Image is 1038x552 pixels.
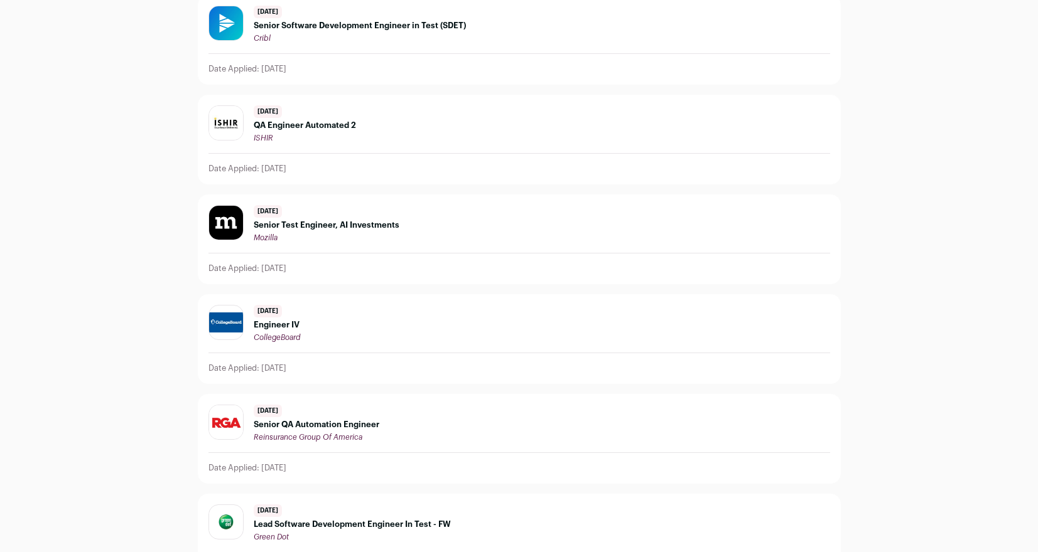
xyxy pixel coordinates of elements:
p: Date Applied: [DATE] [208,164,286,174]
span: Mozilla [254,234,278,242]
span: CollegeBoard [254,334,300,341]
span: Engineer IV [254,320,300,330]
a: [DATE] Engineer IV CollegeBoard Date Applied: [DATE] [198,295,840,383]
img: fe0a63eb5248b07f36e9ccf57bd7b7fbac2e1b22b593863fa7f27557e915394a.jpg [209,512,243,531]
p: Date Applied: [DATE] [208,363,286,373]
span: [DATE] [254,6,282,18]
a: [DATE] Senior Test Engineer, AI Investments Mozilla Date Applied: [DATE] [198,195,840,284]
span: QA Engineer Automated 2 [254,120,356,130]
p: Date Applied: [DATE] [208,463,286,473]
span: [DATE] [254,405,282,417]
span: Senior Software Development Engineer in Test (SDET) [254,21,466,31]
span: Reinsurance Group Of America [254,433,362,441]
img: 4362f7eeb52c9517c436aed85919dfd12d196f93bacb08341354785bba4ee20e.jpg [209,106,243,140]
span: Lead Software Development Engineer In Test - FW [254,519,451,529]
img: ed6f39911129357e39051950c0635099861b11d33cdbe02a057c56aa8f195c9d.jpg [209,206,243,240]
a: [DATE] QA Engineer Automated 2 ISHIR Date Applied: [DATE] [198,95,840,184]
span: [DATE] [254,504,282,517]
img: cfb52ba93b836423ba4ae497992f271ff790f3b51a850b980c6490f462c3f813.jpg [209,312,243,332]
p: Date Applied: [DATE] [208,263,286,273]
span: ISHIR [254,134,273,142]
p: Date Applied: [DATE] [208,64,286,74]
img: aac85fbee0fd35df2b1d7eceab885039613023d014bee40dd848814b3dafdff0.jpg [209,6,243,40]
span: Senior QA Automation Engineer [254,420,379,430]
span: [DATE] [254,205,282,218]
span: [DATE] [254,105,282,118]
img: a20a6aa21e6e8f84b8c3fdd8bef68921865a0d4cf01aa6532b6cd687b5334a0b.jpg [209,405,243,439]
span: [DATE] [254,305,282,317]
span: Cribl [254,34,271,42]
span: Senior Test Engineer, AI Investments [254,220,399,230]
span: Green Dot [254,533,289,541]
a: [DATE] Senior QA Automation Engineer Reinsurance Group Of America Date Applied: [DATE] [198,395,840,483]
